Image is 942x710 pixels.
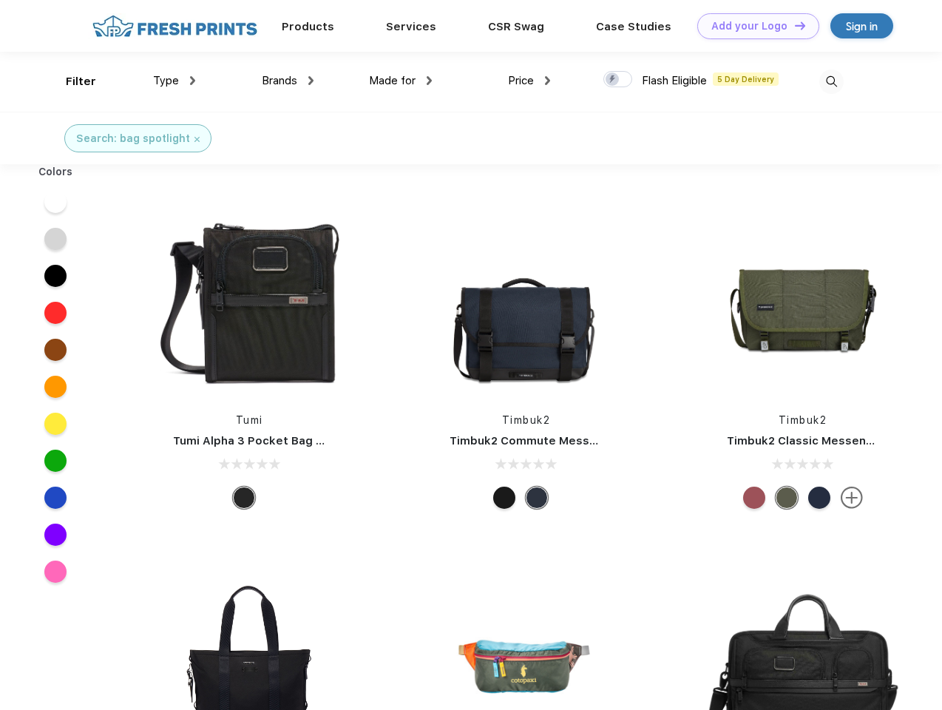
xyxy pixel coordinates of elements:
[493,487,515,509] div: Eco Black
[236,414,263,426] a: Tumi
[190,76,195,85] img: dropdown.png
[642,74,707,87] span: Flash Eligible
[508,74,534,87] span: Price
[151,201,348,398] img: func=resize&h=266
[450,434,648,447] a: Timbuk2 Commute Messenger Bag
[808,487,830,509] div: Eco Nautical
[76,131,190,146] div: Search: bag spotlight
[743,487,765,509] div: Eco Collegiate Red
[427,76,432,85] img: dropdown.png
[66,73,96,90] div: Filter
[427,201,624,398] img: func=resize&h=266
[173,434,346,447] a: Tumi Alpha 3 Pocket Bag Small
[153,74,179,87] span: Type
[713,72,779,86] span: 5 Day Delivery
[282,20,334,33] a: Products
[526,487,548,509] div: Eco Nautical
[27,164,84,180] div: Colors
[727,434,910,447] a: Timbuk2 Classic Messenger Bag
[545,76,550,85] img: dropdown.png
[776,487,798,509] div: Eco Army
[819,70,844,94] img: desktop_search.svg
[502,414,551,426] a: Timbuk2
[779,414,827,426] a: Timbuk2
[846,18,878,35] div: Sign in
[262,74,297,87] span: Brands
[233,487,255,509] div: Black
[705,201,901,398] img: func=resize&h=266
[711,20,787,33] div: Add your Logo
[308,76,314,85] img: dropdown.png
[795,21,805,30] img: DT
[194,137,200,142] img: filter_cancel.svg
[841,487,863,509] img: more.svg
[88,13,262,39] img: fo%20logo%202.webp
[830,13,893,38] a: Sign in
[369,74,416,87] span: Made for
